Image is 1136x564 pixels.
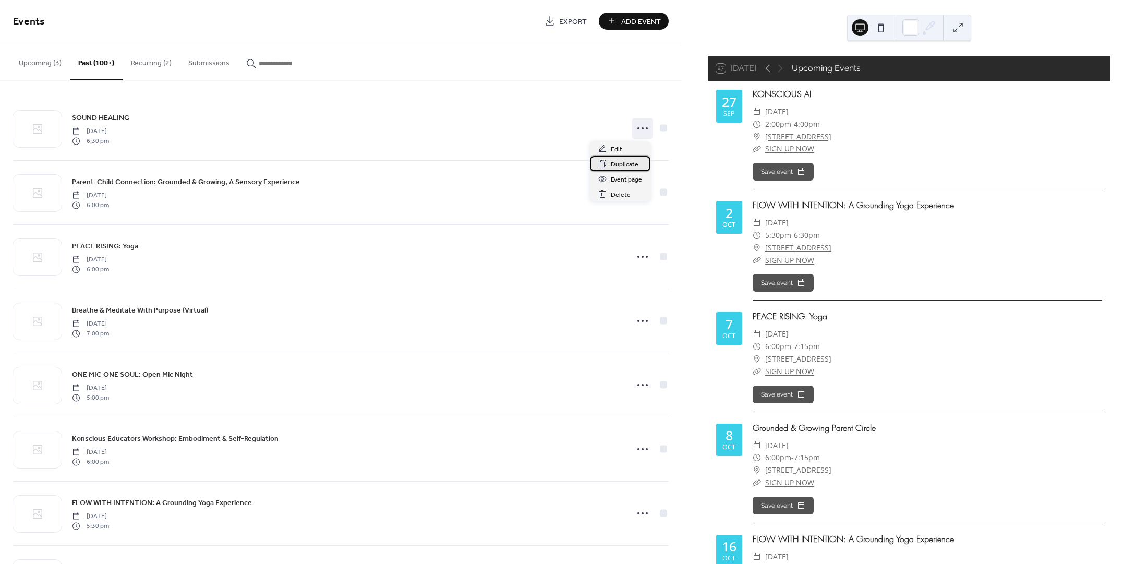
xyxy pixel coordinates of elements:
[72,369,193,380] span: ONE MIC ONE SOUL: Open Mic Night
[72,305,208,316] span: Breathe & Meditate With Purpose (Virtual)
[791,340,794,353] span: -
[123,42,180,79] button: Recurring (2)
[72,255,109,265] span: [DATE]
[753,274,814,292] button: Save event
[794,118,820,130] span: 4:00pm
[753,254,761,267] div: ​
[794,229,820,242] span: 6:30pm
[537,13,595,30] a: Export
[753,142,761,155] div: ​
[753,328,761,340] div: ​
[753,217,761,229] div: ​
[753,550,761,563] div: ​
[753,451,761,464] div: ​
[72,448,109,457] span: [DATE]
[722,222,735,229] div: Oct
[753,310,827,322] a: PEACE RISING: Yoga
[180,42,238,79] button: Submissions
[13,11,45,32] span: Events
[765,477,814,487] a: SIGN UP NOW
[611,174,642,185] span: Event page
[753,229,761,242] div: ​
[765,229,791,242] span: 5:30pm
[765,366,814,376] a: SIGN UP NOW
[722,95,736,109] div: 27
[753,163,814,181] button: Save event
[753,497,814,514] button: Save event
[753,422,876,434] a: Grounded & Growing Parent Circle
[72,241,138,252] span: PEACE RISING: Yoga
[722,444,735,451] div: Oct
[791,451,794,464] span: -
[726,207,733,220] div: 2
[792,62,861,75] div: Upcoming Events
[753,130,761,143] div: ​
[72,304,208,316] a: Breathe & Meditate With Purpose (Virtual)
[72,265,109,274] span: 6:00 pm
[72,177,300,188] span: Parent–Child Connection: Grounded & Growing, A Sensory Experience
[753,105,761,118] div: ​
[765,328,789,340] span: [DATE]
[72,113,129,124] span: SOUND HEALING
[726,318,733,331] div: 7
[621,16,661,27] span: Add Event
[72,383,109,393] span: [DATE]
[72,457,109,466] span: 6:00 pm
[753,439,761,452] div: ​
[72,512,109,521] span: [DATE]
[72,434,279,445] span: Konscious Educators Workshop: Embodiment & Self-Regulation
[72,136,109,146] span: 6:30 pm
[726,429,733,442] div: 8
[794,340,820,353] span: 7:15pm
[753,88,811,100] a: KONSCIOUS AI
[72,433,279,445] a: Konscious Educators Workshop: Embodiment & Self-Regulation
[765,340,791,353] span: 6:00pm
[765,105,789,118] span: [DATE]
[611,159,638,170] span: Duplicate
[611,144,622,155] span: Edit
[765,217,789,229] span: [DATE]
[72,521,109,531] span: 5:30 pm
[791,118,794,130] span: -
[765,464,831,476] a: [STREET_ADDRESS]
[72,497,252,509] a: FLOW WITH INTENTION: A Grounding Yoga Experience
[72,200,109,210] span: 6:00 pm
[72,498,252,509] span: FLOW WITH INTENTION: A Grounding Yoga Experience
[722,540,736,553] div: 16
[72,329,109,338] span: 7:00 pm
[753,533,954,545] a: FLOW WITH INTENTION: A Grounding Yoga Experience
[765,439,789,452] span: [DATE]
[72,127,109,136] span: [DATE]
[765,130,831,143] a: [STREET_ADDRESS]
[72,240,138,252] a: PEACE RISING: Yoga
[599,13,669,30] button: Add Event
[72,319,109,329] span: [DATE]
[765,353,831,365] a: [STREET_ADDRESS]
[753,365,761,378] div: ​
[10,42,70,79] button: Upcoming (3)
[753,464,761,476] div: ​
[753,242,761,254] div: ​
[753,386,814,403] button: Save event
[753,199,954,211] a: FLOW WITH INTENTION: A Grounding Yoga Experience
[611,189,631,200] span: Delete
[70,42,123,80] button: Past (100+)
[765,255,814,265] a: SIGN UP NOW
[765,242,831,254] a: [STREET_ADDRESS]
[765,451,791,464] span: 6:00pm
[723,111,735,117] div: Sep
[72,191,109,200] span: [DATE]
[753,476,761,489] div: ​
[791,229,794,242] span: -
[72,176,300,188] a: Parent–Child Connection: Grounded & Growing, A Sensory Experience
[765,118,791,130] span: 2:00pm
[722,555,735,562] div: Oct
[765,143,814,153] a: SIGN UP NOW
[794,451,820,464] span: 7:15pm
[72,393,109,402] span: 5:00 pm
[753,118,761,130] div: ​
[753,340,761,353] div: ​
[72,112,129,124] a: SOUND HEALING
[72,368,193,380] a: ONE MIC ONE SOUL: Open Mic Night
